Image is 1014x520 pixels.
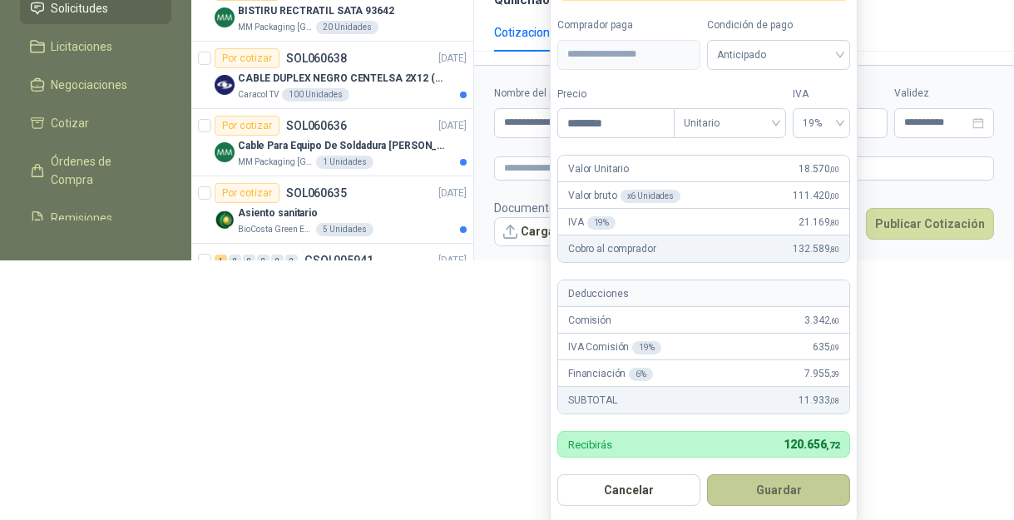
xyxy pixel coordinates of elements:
[191,176,473,244] a: Por cotizarSOL060635[DATE] Company LogoAsiento sanitarioBioCosta Green Energy S.A.S5 Unidades
[717,42,840,67] span: Anticipado
[830,343,840,352] span: ,09
[316,21,378,34] div: 20 Unidades
[568,393,617,409] p: SUBTOTAL
[271,255,284,266] div: 0
[191,109,473,176] a: Por cotizarSOL060636[DATE] Company LogoCable Para Equipo De Soldadura [PERSON_NAME]MM Packaging [...
[830,191,840,201] span: ,00
[830,316,840,325] span: ,60
[191,42,473,109] a: Por cotizarSOL060638[DATE] Company LogoCABLE DUPLEX NEGRO CENTELSA 2X12 (COLOR NEGRO)Caracol TV10...
[568,366,653,382] p: Financiación
[568,439,612,450] p: Recibirás
[629,368,653,381] div: 6 %
[494,86,655,102] label: Nombre del producto
[20,107,171,139] a: Cotizar
[494,23,562,42] div: Cotizaciones
[799,393,839,409] span: 11.933
[568,215,616,230] p: IVA
[684,111,776,136] span: Unitario
[866,208,994,240] button: Publicar Cotización
[52,114,90,132] span: Cotizar
[804,313,839,329] span: 3.342
[813,339,839,355] span: 635
[793,241,839,257] span: 132.589
[238,138,445,154] p: Cable Para Equipo De Soldadura [PERSON_NAME]
[52,209,113,227] span: Remisiones
[316,156,373,169] div: 1 Unidades
[215,7,235,27] img: Company Logo
[20,146,171,196] a: Órdenes de Compra
[830,369,840,379] span: ,39
[215,116,279,136] div: Por cotizar
[52,152,156,189] span: Órdenes de Compra
[568,339,661,355] p: IVA Comisión
[257,255,270,266] div: 0
[707,17,850,33] label: Condición de pago
[557,474,700,506] button: Cancelar
[238,156,313,169] p: MM Packaging [GEOGRAPHIC_DATA]
[238,21,313,34] p: MM Packaging [GEOGRAPHIC_DATA]
[238,71,445,87] p: CABLE DUPLEX NEGRO CENTELSA 2X12 (COLOR NEGRO)
[587,216,616,230] div: 19 %
[830,165,840,174] span: ,00
[438,186,467,201] p: [DATE]
[830,245,840,254] span: ,80
[52,37,113,56] span: Licitaciones
[784,438,839,451] span: 120.656
[494,199,638,217] p: Documentos de Referencia
[707,474,850,506] button: Guardar
[215,250,470,304] a: 1 0 0 0 0 0 GSOL005941[DATE]
[568,241,655,257] p: Cobro al comprador
[830,218,840,227] span: ,80
[215,183,279,203] div: Por cotizar
[793,87,850,102] label: IVA
[557,87,674,102] label: Precio
[215,48,279,68] div: Por cotizar
[632,341,661,354] div: 19 %
[52,76,128,94] span: Negociaciones
[803,111,840,136] span: 19%
[20,202,171,234] a: Remisiones
[215,255,227,266] div: 1
[285,255,298,266] div: 0
[568,188,680,204] p: Valor bruto
[215,75,235,95] img: Company Logo
[438,253,467,269] p: [DATE]
[438,118,467,134] p: [DATE]
[793,188,839,204] span: 111.420
[304,255,373,266] p: GSOL005941
[20,31,171,62] a: Licitaciones
[557,17,700,33] label: Comprador paga
[894,86,994,102] label: Validez
[282,88,349,102] div: 100 Unidades
[215,142,235,162] img: Company Logo
[238,206,318,221] p: Asiento sanitario
[827,440,840,451] span: ,72
[286,120,347,131] p: SOL060636
[286,52,347,64] p: SOL060638
[238,88,279,102] p: Caracol TV
[799,215,839,230] span: 21.169
[316,223,373,236] div: 5 Unidades
[568,313,611,329] p: Comisión
[438,51,467,67] p: [DATE]
[568,161,629,177] p: Valor Unitario
[830,396,840,405] span: ,08
[238,3,394,19] p: BISTIRU RECTRATIL SATA 93642
[229,255,241,266] div: 0
[799,161,839,177] span: 18.570
[804,366,839,382] span: 7.955
[238,223,313,236] p: BioCosta Green Energy S.A.S
[286,187,347,199] p: SOL060635
[20,69,171,101] a: Negociaciones
[494,217,614,247] button: Cargar archivo
[621,190,681,203] div: x 6 Unidades
[215,210,235,230] img: Company Logo
[243,255,255,266] div: 0
[568,286,628,302] p: Deducciones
